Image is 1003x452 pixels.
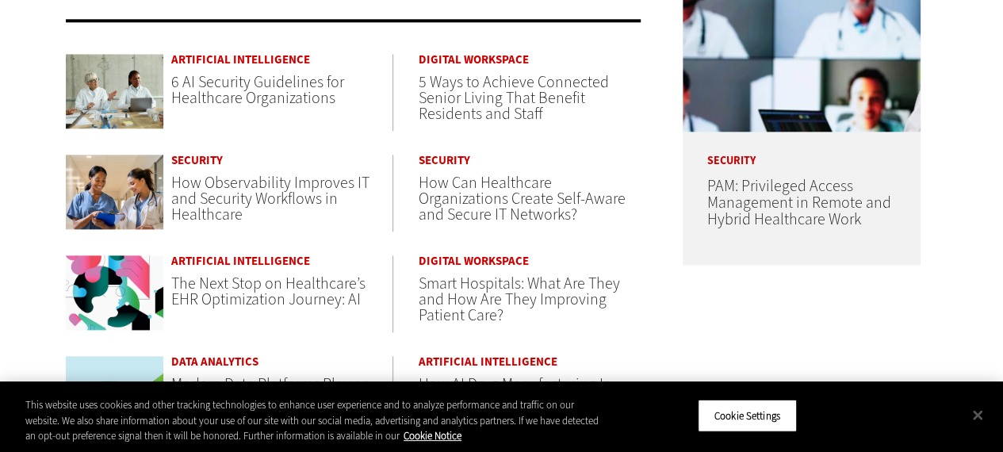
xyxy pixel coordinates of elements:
p: Security [683,132,921,167]
a: How Can Healthcare Organizations Create Self-Aware and Secure IT Networks? [419,172,626,225]
a: Security [171,155,392,167]
a: Smart Hospitals: What Are They and How Are They Improving Patient Care? [419,273,620,326]
a: PAM: Privileged Access Management in Remote and Hybrid Healthcare Work [706,175,890,230]
button: Cookie Settings [698,399,797,432]
button: Close [960,397,995,432]
img: illustration of colorful farms and hills [66,356,164,431]
a: Modern Data Platforms Play an Important Role in Healthcare AI [171,373,375,411]
a: Digital Workspace [419,255,641,267]
a: 6 AI Security Guidelines for Healthcare Organizations [171,71,344,109]
a: Digital Workspace [419,54,641,66]
a: How Observability Improves IT and Security Workflows in Healthcare [171,172,369,225]
img: Doctors meeting in the office [66,54,164,128]
img: abstract illustration of person using EHR on computer surrounded by flowers and clouds [66,255,164,330]
a: The Next Stop on Healthcare’s EHR Optimization Journey: AI [171,273,366,310]
a: Data Analytics [171,356,392,368]
a: Artificial Intelligence [171,255,392,267]
a: 5 Ways to Achieve Connected Senior Living That Benefit Residents and Staff [419,71,609,124]
img: Nurse and doctor coordinating [66,155,164,229]
a: Security [419,155,641,167]
a: How AI Drug Manufacturing Is Changing the Game [419,373,610,411]
a: Artificial Intelligence [419,356,641,368]
a: More information about your privacy [404,429,461,442]
div: This website uses cookies and other tracking technologies to enhance user experience and to analy... [25,397,602,444]
a: Artificial Intelligence [171,54,392,66]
